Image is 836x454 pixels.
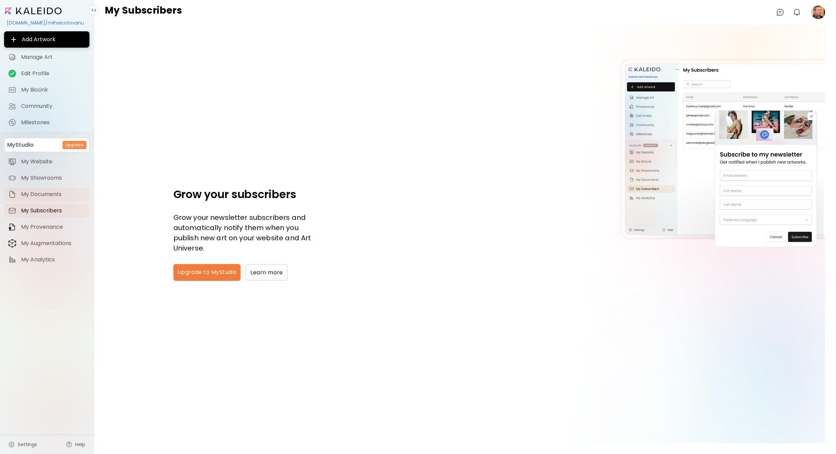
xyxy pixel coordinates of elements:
[8,441,15,448] img: settings
[18,441,37,448] span: Settings
[8,102,16,110] img: Community icon
[8,207,16,215] img: item
[21,103,85,110] span: Community
[21,175,85,181] span: My Showrooms
[4,99,89,113] a: Community iconCommunity
[8,190,16,198] img: item
[8,239,16,248] img: item
[21,207,85,214] span: My Subscribers
[66,441,72,448] img: help
[21,256,85,263] span: My Analytics
[65,142,84,148] h6: Upgrade
[75,441,85,448] span: Help
[21,86,85,93] span: My BioLink
[21,158,85,165] span: My Website
[4,67,89,80] a: completeEdit Profile
[173,264,241,280] button: Upgrade to MyStudio
[21,224,85,230] span: My Provenance
[8,174,16,182] img: item
[62,438,89,451] a: Help
[791,6,803,18] button: bellIcon
[8,53,16,61] img: Manage Art icon
[4,188,89,201] a: itemMy Documents
[4,31,89,48] button: Add Artwork
[4,237,89,250] a: itemMy Augmentations
[8,256,16,264] img: item
[246,264,287,280] button: Learn more
[4,204,89,217] a: itemMy Subscribers
[21,54,85,61] span: Manage Art
[8,86,16,94] img: My BioLink icon
[4,171,89,185] a: itemMy Showrooms
[4,438,41,451] a: Settings
[173,187,320,201] h2: Grow your subscribers
[621,60,825,247] img: example
[4,17,89,29] div: [DOMAIN_NAME]/mihaicotovanu
[10,35,84,44] span: Add Artwork
[7,141,34,149] p: MyStudio
[21,191,85,198] span: My Documents
[91,7,97,13] img: collapse
[21,240,85,247] span: My Augmentations
[776,8,784,16] img: chatIcon
[4,220,89,234] a: itemMy Provenance
[250,269,283,276] span: Learn more
[105,5,182,19] h4: My Subscribers
[4,50,89,64] a: Manage Art iconManage Art
[4,116,89,129] a: completeMilestones iconMilestones
[4,253,89,266] a: itemMy Analytics
[178,268,237,276] span: Upgrade to MyStudio
[4,83,89,97] a: completeMy BioLink iconMy BioLink
[8,158,16,166] img: item
[21,119,85,126] span: Milestones
[4,155,89,168] a: itemMy Website
[173,212,320,253] h4: Grow your newsletter subscribers and automatically notify them when you publish new art on your w...
[8,118,16,127] img: Milestones icon
[21,70,85,77] span: Edit Profile
[8,223,16,231] img: item
[793,8,801,16] img: bellIcon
